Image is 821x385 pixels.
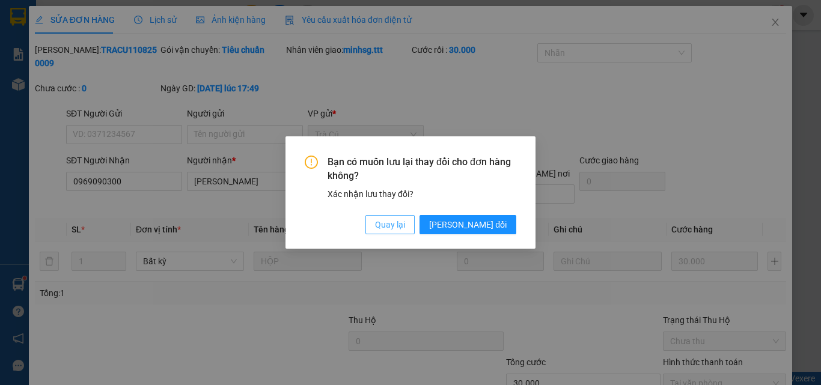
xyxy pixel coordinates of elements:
[429,218,507,231] span: [PERSON_NAME] đổi
[420,215,516,234] button: [PERSON_NAME] đổi
[328,156,516,183] span: Bạn có muốn lưu lại thay đổi cho đơn hàng không?
[328,187,516,201] div: Xác nhận lưu thay đổi?
[365,215,415,234] button: Quay lại
[305,156,318,169] span: exclamation-circle
[375,218,405,231] span: Quay lại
